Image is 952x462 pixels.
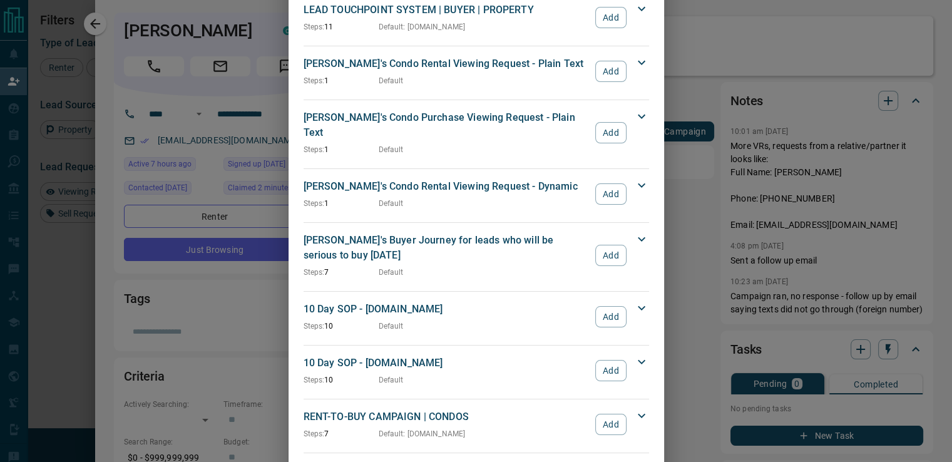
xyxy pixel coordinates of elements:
div: [PERSON_NAME]'s Condo Purchase Viewing Request - Plain TextSteps:1DefaultAdd [304,108,649,158]
p: Default [379,321,404,332]
span: Steps: [304,76,325,85]
p: [PERSON_NAME]'s Buyer Journey for leads who will be serious to buy [DATE] [304,233,590,263]
p: Default [379,374,404,386]
p: Default [379,198,404,209]
p: 7 [304,428,379,439]
div: [PERSON_NAME]'s Condo Rental Viewing Request - Plain TextSteps:1DefaultAdd [304,54,649,89]
p: Default [379,144,404,155]
p: 1 [304,75,379,86]
span: Steps: [304,23,325,31]
div: RENT-TO-BUY CAMPAIGN | CONDOSSteps:7Default: [DOMAIN_NAME]Add [304,407,649,442]
p: 1 [304,144,379,155]
div: [PERSON_NAME]'s Buyer Journey for leads who will be serious to buy [DATE]Steps:7DefaultAdd [304,230,649,280]
div: [PERSON_NAME]'s Condo Rental Viewing Request - DynamicSteps:1DefaultAdd [304,177,649,212]
span: Steps: [304,322,325,331]
span: Steps: [304,376,325,384]
span: Steps: [304,429,325,438]
button: Add [595,61,626,82]
p: 10 [304,321,379,332]
span: Steps: [304,199,325,208]
p: 11 [304,21,379,33]
p: 7 [304,267,379,278]
p: Default [379,267,404,278]
button: Add [595,183,626,205]
span: Steps: [304,268,325,277]
p: Default : [DOMAIN_NAME] [379,428,466,439]
button: Add [595,245,626,266]
p: [PERSON_NAME]'s Condo Rental Viewing Request - Plain Text [304,56,590,71]
button: Add [595,414,626,435]
p: LEAD TOUCHPOINT SYSTEM | BUYER | PROPERTY [304,3,590,18]
p: [PERSON_NAME]'s Condo Purchase Viewing Request - Plain Text [304,110,590,140]
p: 10 Day SOP - [DOMAIN_NAME] [304,356,590,371]
p: [PERSON_NAME]'s Condo Rental Viewing Request - Dynamic [304,179,590,194]
button: Add [595,360,626,381]
p: 1 [304,198,379,209]
button: Add [595,7,626,28]
p: Default : [DOMAIN_NAME] [379,21,466,33]
span: Steps: [304,145,325,154]
button: Add [595,306,626,327]
p: 10 [304,374,379,386]
div: 10 Day SOP - [DOMAIN_NAME]Steps:10DefaultAdd [304,299,649,334]
p: 10 Day SOP - [DOMAIN_NAME] [304,302,590,317]
p: Default [379,75,404,86]
p: RENT-TO-BUY CAMPAIGN | CONDOS [304,409,590,424]
button: Add [595,122,626,143]
div: 10 Day SOP - [DOMAIN_NAME]Steps:10DefaultAdd [304,353,649,388]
